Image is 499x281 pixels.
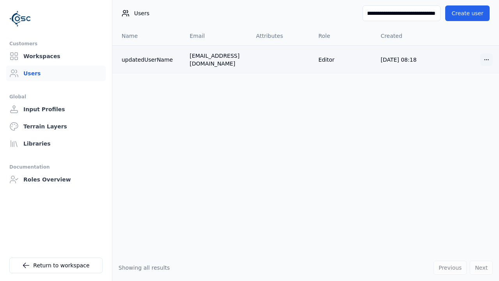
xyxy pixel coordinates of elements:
span: Showing all results [119,265,170,271]
div: Documentation [9,162,103,172]
a: Terrain Layers [6,119,106,134]
a: Libraries [6,136,106,151]
a: Users [6,66,106,81]
div: [DATE] 08:18 [380,56,430,64]
img: Logo [9,8,31,30]
div: Editor [319,56,368,64]
button: Create user [445,5,490,21]
a: Return to workspace [9,258,103,273]
div: [EMAIL_ADDRESS][DOMAIN_NAME] [190,52,244,68]
th: Name [112,27,184,45]
div: Global [9,92,103,101]
a: Workspaces [6,48,106,64]
a: Input Profiles [6,101,106,117]
div: Customers [9,39,103,48]
th: Email [184,27,250,45]
a: Roles Overview [6,172,106,187]
th: Created [374,27,437,45]
span: Users [134,9,149,17]
th: Role [312,27,375,45]
a: updatedUserName [122,56,177,64]
th: Attributes [250,27,312,45]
